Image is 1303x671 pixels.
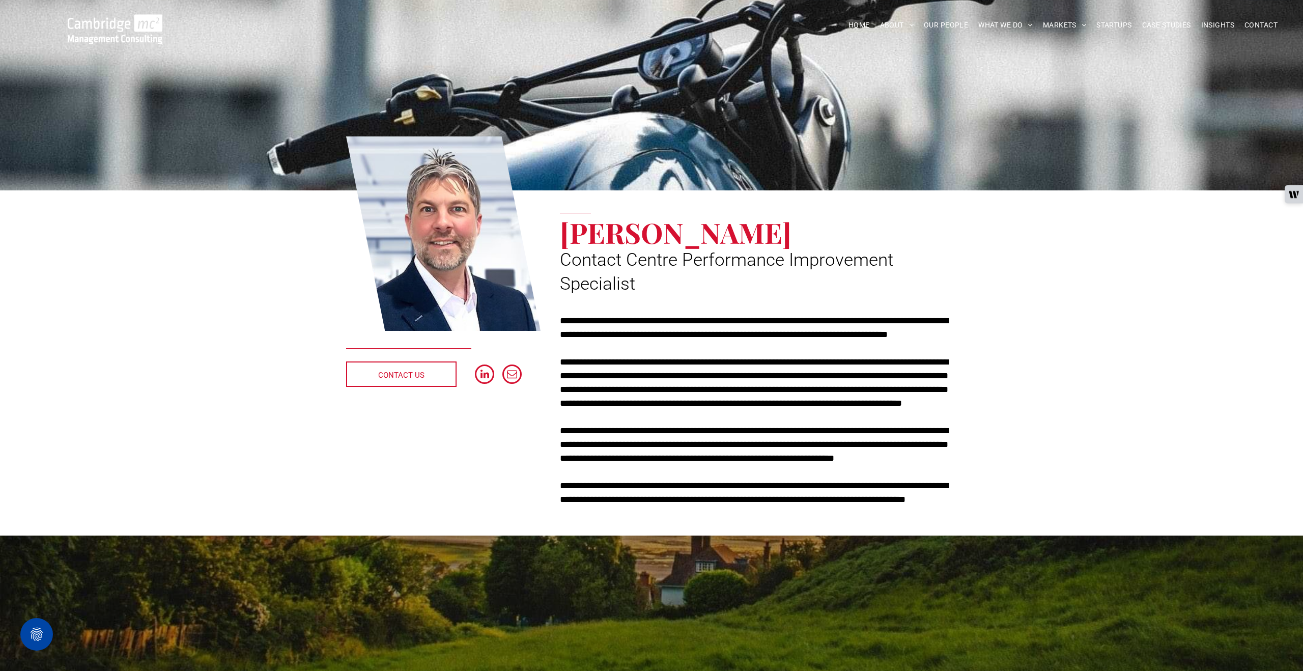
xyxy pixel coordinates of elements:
a: ABOUT [875,17,919,33]
a: linkedin [475,365,494,386]
span: CONTACT US [378,362,424,388]
a: STARTUPS [1091,17,1137,33]
span: Contact Centre Performance Improvement Specialist [560,249,893,294]
a: CONTACT [1239,17,1283,33]
a: CASE STUDIES [1137,17,1196,33]
a: WHAT WE DO [973,17,1038,33]
a: OUR PEOPLE [919,17,973,33]
a: email [502,365,522,386]
a: CONTACT US [346,361,457,387]
img: Go to Homepage [68,14,162,44]
a: MARKETS [1038,17,1091,33]
a: HOME [843,17,875,33]
a: Your Business Transformed | Cambridge Management Consulting [68,16,162,26]
span: [PERSON_NAME] [560,213,791,251]
a: Simon Kissane | Cambridge Management Consulting > Simon Kissane [346,135,541,332]
a: INSIGHTS [1196,17,1239,33]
